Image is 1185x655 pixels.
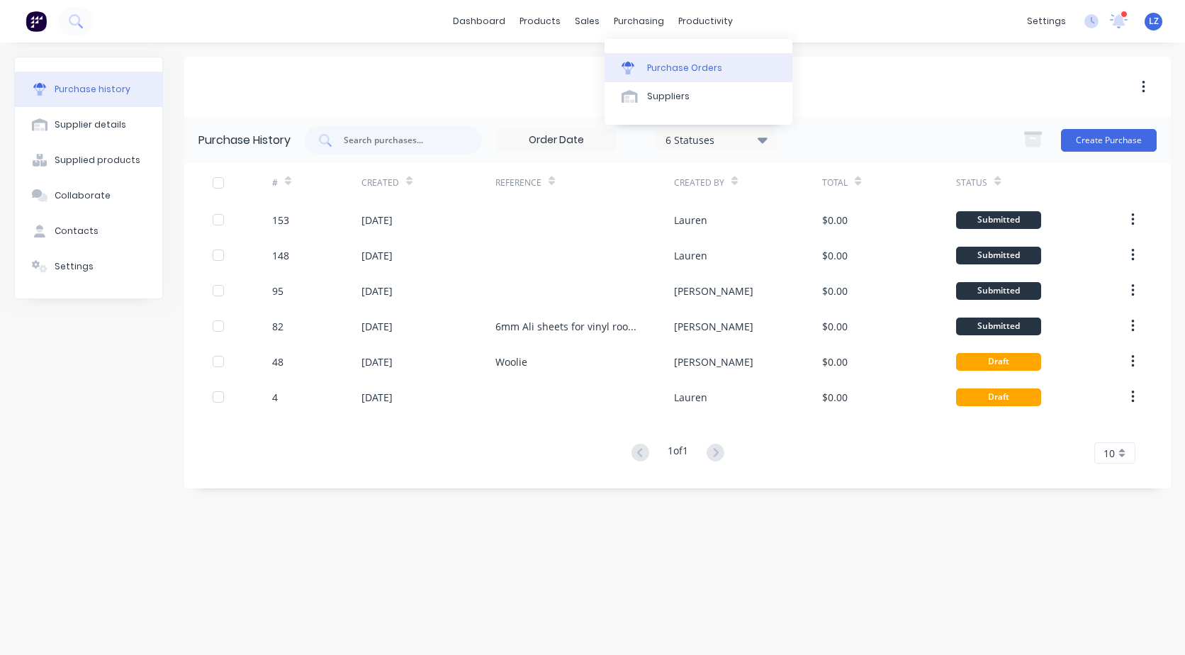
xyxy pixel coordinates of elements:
[1020,11,1073,32] div: settings
[55,154,140,167] div: Supplied products
[674,319,753,334] div: [PERSON_NAME]
[497,130,616,151] input: Order Date
[15,249,162,284] button: Settings
[674,248,707,263] div: Lauren
[272,354,283,369] div: 48
[55,83,130,96] div: Purchase history
[671,11,740,32] div: productivity
[272,248,289,263] div: 148
[55,118,126,131] div: Supplier details
[822,248,848,263] div: $0.00
[15,72,162,107] button: Purchase history
[822,390,848,405] div: $0.00
[342,133,460,147] input: Search purchases...
[1103,446,1115,461] span: 10
[361,213,393,228] div: [DATE]
[605,53,792,82] a: Purchase Orders
[15,107,162,142] button: Supplier details
[674,354,753,369] div: [PERSON_NAME]
[956,353,1041,371] div: Draft
[607,11,671,32] div: purchasing
[361,390,393,405] div: [DATE]
[647,62,722,74] div: Purchase Orders
[495,319,646,334] div: 6mm Ali sheets for vinyl room table
[647,90,690,103] div: Suppliers
[956,388,1041,406] div: Draft
[668,443,688,464] div: 1 of 1
[495,177,541,189] div: Reference
[822,177,848,189] div: Total
[674,177,724,189] div: Created By
[822,213,848,228] div: $0.00
[272,177,278,189] div: #
[956,282,1041,300] div: Submitted
[1061,129,1157,152] button: Create Purchase
[15,213,162,249] button: Contacts
[15,142,162,178] button: Supplied products
[361,248,393,263] div: [DATE]
[956,318,1041,335] div: Submitted
[55,189,111,202] div: Collaborate
[512,11,568,32] div: products
[272,390,278,405] div: 4
[15,178,162,213] button: Collaborate
[665,132,767,147] div: 6 Statuses
[605,82,792,111] a: Suppliers
[361,319,393,334] div: [DATE]
[495,354,527,369] div: Woolie
[361,284,393,298] div: [DATE]
[674,284,753,298] div: [PERSON_NAME]
[55,225,99,237] div: Contacts
[26,11,47,32] img: Factory
[956,177,987,189] div: Status
[822,284,848,298] div: $0.00
[55,260,94,273] div: Settings
[956,247,1041,264] div: Submitted
[361,177,399,189] div: Created
[674,213,707,228] div: Lauren
[822,354,848,369] div: $0.00
[272,284,283,298] div: 95
[674,390,707,405] div: Lauren
[272,319,283,334] div: 82
[198,132,291,149] div: Purchase History
[272,213,289,228] div: 153
[361,354,393,369] div: [DATE]
[1149,15,1159,28] span: LZ
[446,11,512,32] a: dashboard
[956,211,1041,229] div: Submitted
[822,319,848,334] div: $0.00
[568,11,607,32] div: sales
